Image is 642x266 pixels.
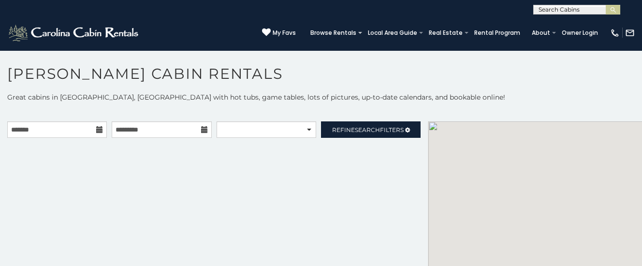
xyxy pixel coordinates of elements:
a: Local Area Guide [363,26,422,40]
a: Real Estate [424,26,467,40]
img: White-1-2.png [7,23,141,43]
span: Search [355,126,380,133]
a: My Favs [262,28,296,38]
img: phone-regular-white.png [610,28,620,38]
img: mail-regular-white.png [625,28,635,38]
a: About [527,26,555,40]
a: Browse Rentals [306,26,361,40]
span: My Favs [273,29,296,37]
span: Refine Filters [332,126,404,133]
a: Owner Login [557,26,603,40]
a: Rental Program [469,26,525,40]
a: RefineSearchFilters [321,121,421,138]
